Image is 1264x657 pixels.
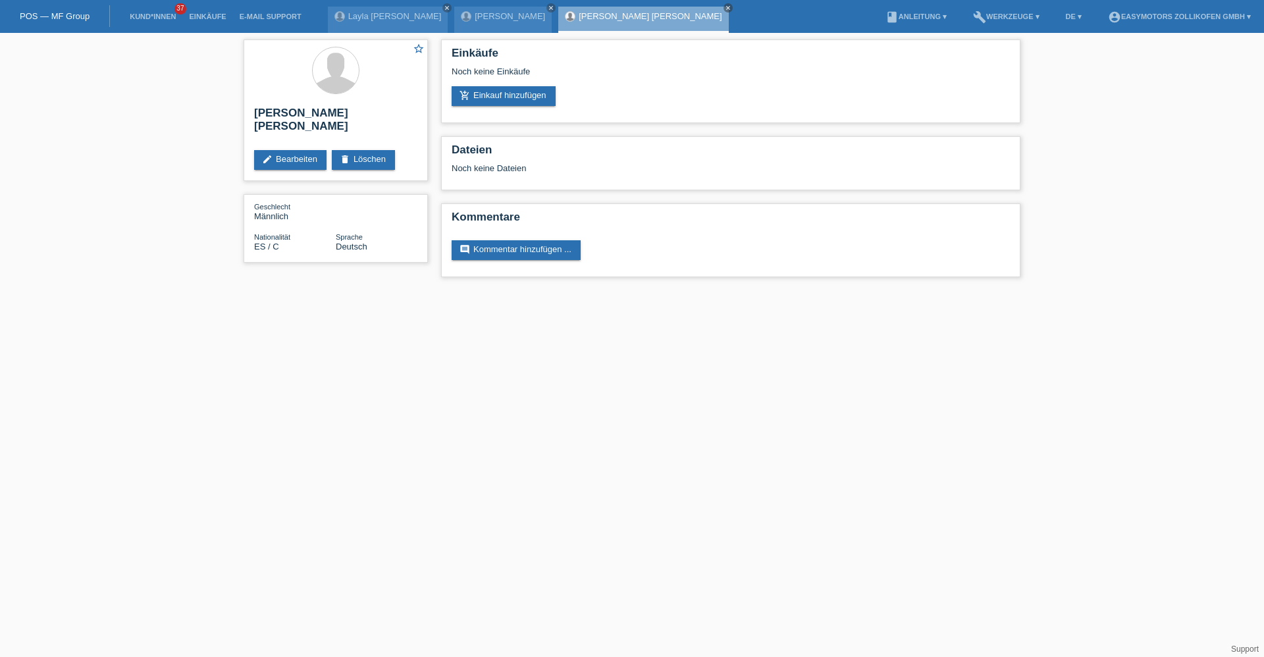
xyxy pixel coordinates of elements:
a: [PERSON_NAME] [PERSON_NAME] [579,11,722,21]
div: Noch keine Einkäufe [452,66,1010,86]
a: Kund*innen [123,13,182,20]
span: Nationalität [254,233,290,241]
i: close [444,5,450,11]
span: Deutsch [336,242,367,251]
a: star_border [413,43,425,57]
span: Geschlecht [254,203,290,211]
a: add_shopping_cartEinkauf hinzufügen [452,86,556,106]
a: POS — MF Group [20,11,90,21]
a: close [724,3,733,13]
a: Layla [PERSON_NAME] [348,11,442,21]
h2: Einkäufe [452,47,1010,66]
a: Support [1231,644,1259,654]
a: deleteLöschen [332,150,395,170]
h2: Kommentare [452,211,1010,230]
a: account_circleEasymotors Zollikofen GmbH ▾ [1101,13,1257,20]
span: Spanien / C / 03.10.2011 [254,242,279,251]
a: DE ▾ [1059,13,1088,20]
i: star_border [413,43,425,55]
i: book [885,11,899,24]
a: Einkäufe [182,13,232,20]
a: close [442,3,452,13]
i: account_circle [1108,11,1121,24]
a: [PERSON_NAME] [475,11,545,21]
div: Männlich [254,201,336,221]
i: close [725,5,731,11]
a: buildWerkzeuge ▾ [966,13,1046,20]
i: add_shopping_cart [460,90,470,101]
div: Noch keine Dateien [452,163,854,173]
h2: Dateien [452,144,1010,163]
a: editBearbeiten [254,150,327,170]
span: 37 [174,3,186,14]
h2: [PERSON_NAME] [PERSON_NAME] [254,107,417,140]
a: commentKommentar hinzufügen ... [452,240,581,260]
i: comment [460,244,470,255]
a: bookAnleitung ▾ [879,13,953,20]
a: close [546,3,556,13]
i: delete [340,154,350,165]
span: Sprache [336,233,363,241]
i: edit [262,154,273,165]
i: close [548,5,554,11]
i: build [973,11,986,24]
a: E-Mail Support [233,13,308,20]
